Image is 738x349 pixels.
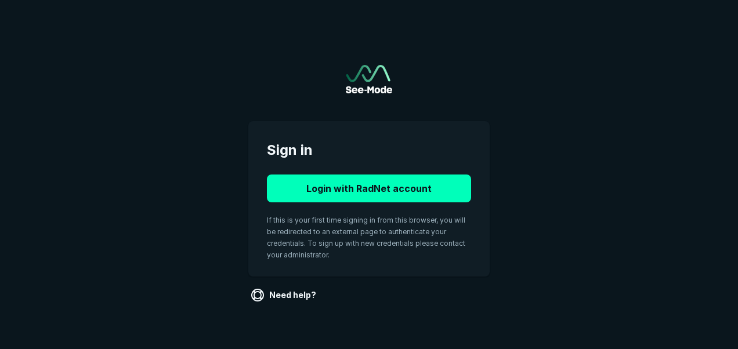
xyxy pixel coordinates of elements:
[267,216,465,259] span: If this is your first time signing in from this browser, you will be redirected to an external pa...
[267,140,471,161] span: Sign in
[346,65,392,93] img: See-Mode Logo
[267,174,471,202] button: Login with RadNet account
[346,65,392,93] a: Go to sign in
[248,286,321,304] a: Need help?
